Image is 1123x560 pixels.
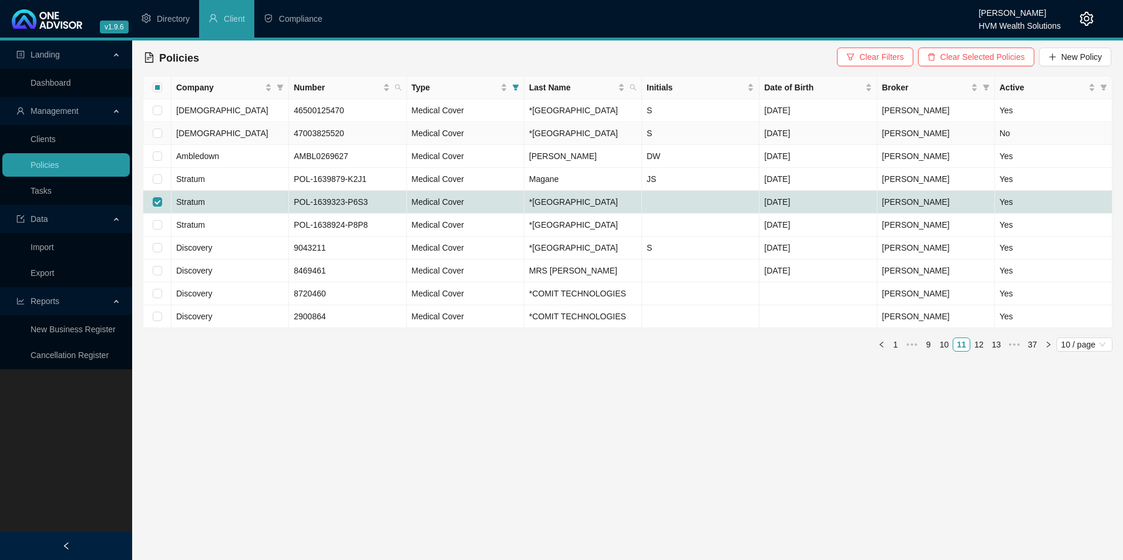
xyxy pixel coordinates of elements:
[936,338,953,351] a: 10
[16,215,25,223] span: import
[882,197,950,207] span: [PERSON_NAME]
[274,79,286,96] span: filter
[647,81,745,94] span: Initials
[279,14,322,23] span: Compliance
[412,312,464,321] span: Medical Cover
[1005,338,1024,352] li: Next 5 Pages
[31,325,116,334] a: New Business Register
[882,243,950,252] span: [PERSON_NAME]
[759,145,877,168] td: [DATE]
[970,338,988,352] li: 12
[31,296,59,306] span: Reports
[940,50,1025,63] span: Clear Selected Policies
[412,220,464,230] span: Medical Cover
[176,81,263,94] span: Company
[176,106,268,115] span: [DEMOGRAPHIC_DATA]
[1000,81,1086,94] span: Active
[412,106,464,115] span: Medical Cover
[995,305,1112,328] td: Yes
[980,79,992,96] span: filter
[1048,53,1057,61] span: plus
[1080,12,1094,26] span: setting
[294,243,326,252] span: 9043211
[889,338,903,352] li: 1
[524,145,642,168] td: [PERSON_NAME]
[31,134,56,144] a: Clients
[1061,50,1102,63] span: New Policy
[31,186,52,195] a: Tasks
[1005,338,1024,352] span: •••
[412,197,464,207] span: Medical Cover
[524,305,642,328] td: *COMIT TECHNOLOGIES
[878,341,885,348] span: left
[412,266,464,275] span: Medical Cover
[176,129,268,138] span: [DEMOGRAPHIC_DATA]
[882,174,950,184] span: [PERSON_NAME]
[882,266,950,275] span: [PERSON_NAME]
[294,174,367,184] span: POL-1639879-K2J1
[759,237,877,259] td: [DATE]
[172,76,289,99] th: Company
[922,338,936,352] li: 9
[31,214,48,224] span: Data
[512,84,519,91] span: filter
[294,220,368,230] span: POL-1638924-P8P8
[277,84,284,91] span: filter
[412,174,464,184] span: Medical Cover
[882,312,950,321] span: [PERSON_NAME]
[524,282,642,305] td: *COMIT TECHNOLOGIES
[224,14,245,23] span: Client
[995,122,1112,145] td: No
[16,297,25,305] span: line-chart
[264,14,273,23] span: safety
[630,84,637,91] span: search
[1057,338,1112,352] div: Page Size
[995,214,1112,237] td: Yes
[510,79,522,96] span: filter
[995,237,1112,259] td: Yes
[157,14,190,23] span: Directory
[176,174,205,184] span: Stratum
[642,145,759,168] td: DW
[294,151,348,161] span: AMBL0269627
[759,191,877,214] td: [DATE]
[971,338,987,351] a: 12
[627,79,639,96] span: search
[524,99,642,122] td: *[GEOGRAPHIC_DATA]
[407,76,524,99] th: Type
[529,81,616,94] span: Last Name
[903,338,922,352] span: •••
[1039,48,1111,66] button: New Policy
[882,81,969,94] span: Broker
[524,168,642,191] td: Magane
[995,282,1112,305] td: Yes
[412,289,464,298] span: Medical Cover
[983,84,990,91] span: filter
[642,168,759,191] td: JS
[1024,338,1041,351] a: 37
[642,76,759,99] th: Initials
[100,21,129,33] span: v1.9.6
[395,84,402,91] span: search
[927,53,936,61] span: delete
[903,338,922,352] li: Previous 5 Pages
[524,237,642,259] td: *[GEOGRAPHIC_DATA]
[1024,338,1041,352] li: 37
[642,122,759,145] td: S
[412,129,464,138] span: Medical Cover
[176,266,212,275] span: Discovery
[524,214,642,237] td: *[GEOGRAPHIC_DATA]
[936,338,953,352] li: 10
[759,76,877,99] th: Date of Birth
[294,266,326,275] span: 8469461
[1098,79,1109,96] span: filter
[176,243,212,252] span: Discovery
[294,312,326,321] span: 2900864
[759,122,877,145] td: [DATE]
[62,542,70,550] span: left
[987,338,1005,352] li: 13
[988,338,1004,351] a: 13
[294,197,368,207] span: POL-1639323-P6S3
[995,191,1112,214] td: Yes
[16,107,25,115] span: user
